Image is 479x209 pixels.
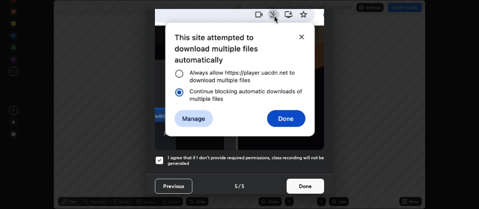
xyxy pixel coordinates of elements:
[155,179,192,194] button: Previous
[235,182,238,190] h4: 5
[241,182,244,190] h4: 5
[168,155,324,166] h5: I agree that if I don't provide required permissions, class recording will not be generated
[238,182,241,190] h4: /
[287,179,324,194] button: Done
